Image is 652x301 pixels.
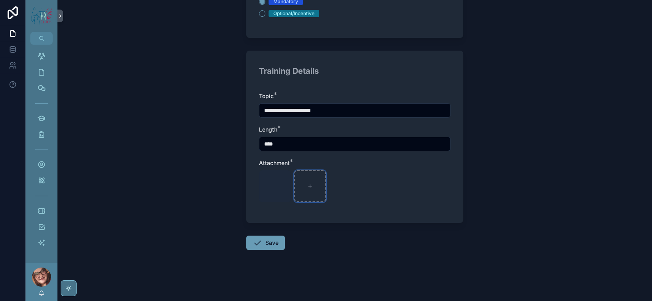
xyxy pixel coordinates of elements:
button: Save [246,236,285,250]
img: App logo [30,4,53,28]
span: Length [259,126,277,133]
span: Topic [259,92,274,99]
div: scrollable content [26,45,57,263]
span: Attachment [259,159,290,166]
div: Optional/Incentive [273,10,314,17]
h2: Training Details [259,66,319,77]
